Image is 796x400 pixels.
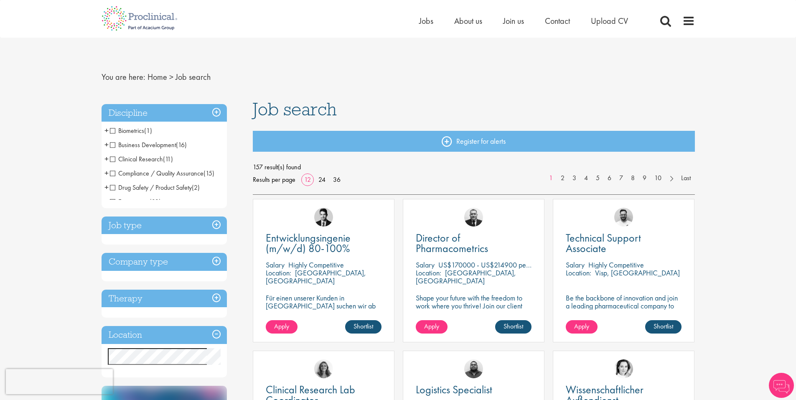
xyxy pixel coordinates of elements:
[110,140,176,149] span: Business Development
[110,169,214,178] span: Compliance / Quality Assurance
[416,260,435,270] span: Salary
[102,253,227,271] h3: Company type
[645,320,682,334] a: Shortlist
[454,15,482,26] a: About us
[615,173,627,183] a: 7
[568,173,580,183] a: 3
[266,268,366,285] p: [GEOGRAPHIC_DATA], [GEOGRAPHIC_DATA]
[566,294,682,326] p: Be the backbone of innovation and join a leading pharmaceutical company to help keep life-changin...
[6,369,113,394] iframe: reCAPTCHA
[464,359,483,378] img: Ashley Bennett
[419,15,433,26] a: Jobs
[495,320,532,334] a: Shortlist
[464,208,483,227] img: Jakub Hanas
[769,373,794,398] img: Chatbot
[595,268,680,278] p: Visp, [GEOGRAPHIC_DATA]
[416,382,492,397] span: Logistics Specialist
[110,197,150,206] span: Engineering
[614,208,633,227] a: Emile De Beer
[110,126,152,135] span: Biometrics
[314,359,333,378] img: Jackie Cerchio
[150,197,161,206] span: (32)
[104,124,109,137] span: +
[603,173,615,183] a: 6
[314,208,333,227] img: Thomas Wenig
[566,233,682,254] a: Technical Support Associate
[175,71,211,82] span: Job search
[104,138,109,151] span: +
[330,175,343,184] a: 36
[566,320,598,334] a: Apply
[203,169,214,178] span: (15)
[102,71,145,82] span: You are here:
[638,173,651,183] a: 9
[416,320,448,334] a: Apply
[266,294,381,334] p: Für einen unserer Kunden in [GEOGRAPHIC_DATA] suchen wir ab sofort einen Entwicklungsingenieur Ku...
[253,98,337,120] span: Job search
[416,268,441,278] span: Location:
[148,71,167,82] a: breadcrumb link
[424,322,439,331] span: Apply
[566,260,585,270] span: Salary
[315,175,328,184] a: 24
[266,320,298,334] a: Apply
[104,181,109,194] span: +
[266,233,381,254] a: Entwicklungsingenie (m/w/d) 80-100%
[592,173,604,183] a: 5
[176,140,187,149] span: (16)
[301,175,314,184] a: 12
[110,126,144,135] span: Biometrics
[102,326,227,344] h3: Location
[503,15,524,26] a: Join us
[104,167,109,179] span: +
[110,155,163,163] span: Clinical Research
[266,260,285,270] span: Salary
[566,268,591,278] span: Location:
[614,359,633,378] img: Greta Prestel
[677,173,695,183] a: Last
[416,294,532,326] p: Shape your future with the freedom to work where you thrive! Join our client with this Director p...
[266,231,351,255] span: Entwicklungsingenie (m/w/d) 80-100%
[557,173,569,183] a: 2
[253,131,695,152] a: Register for alerts
[288,260,344,270] p: Highly Competitive
[416,385,532,395] a: Logistics Specialist
[545,15,570,26] a: Contact
[163,155,173,163] span: (11)
[416,268,516,285] p: [GEOGRAPHIC_DATA], [GEOGRAPHIC_DATA]
[192,183,200,192] span: (2)
[274,322,289,331] span: Apply
[345,320,381,334] a: Shortlist
[253,161,695,173] span: 157 result(s) found
[588,260,644,270] p: Highly Competitive
[266,268,291,278] span: Location:
[110,155,173,163] span: Clinical Research
[110,197,161,206] span: Engineering
[574,322,589,331] span: Apply
[591,15,628,26] a: Upload CV
[169,71,173,82] span: >
[438,260,549,270] p: US$170000 - US$214900 per annum
[627,173,639,183] a: 8
[545,173,557,183] a: 1
[110,140,187,149] span: Business Development
[102,290,227,308] h3: Therapy
[102,104,227,122] h3: Discipline
[102,217,227,234] h3: Job type
[650,173,666,183] a: 10
[253,173,295,186] span: Results per page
